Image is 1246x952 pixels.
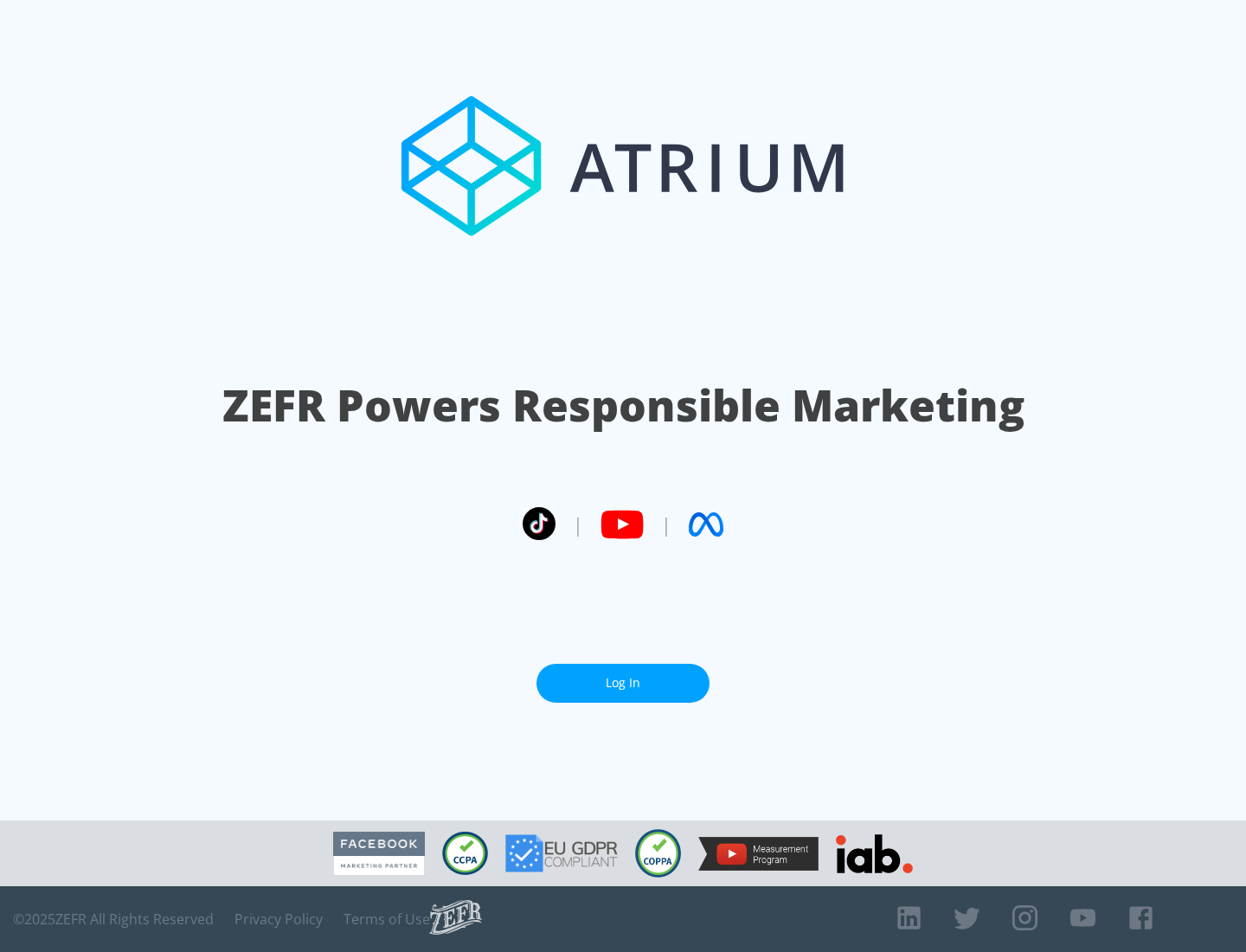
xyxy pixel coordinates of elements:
img: Facebook Marketing Partner [333,832,425,876]
span: © 2025 ZEFR All Rights Reserved [13,910,214,928]
span: | [661,511,671,537]
img: CCPA Compliant [442,832,488,875]
img: YouTube Measurement Program [698,837,819,871]
img: IAB [836,834,913,873]
a: Privacy Policy [234,910,323,928]
a: Terms of Use [344,910,430,928]
img: GDPR Compliant [505,834,618,872]
img: COPPA Compliant [635,829,681,878]
h1: ZEFR Powers Responsible Marketing [222,376,1024,435]
a: Log In [536,664,710,703]
span: | [573,511,583,537]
